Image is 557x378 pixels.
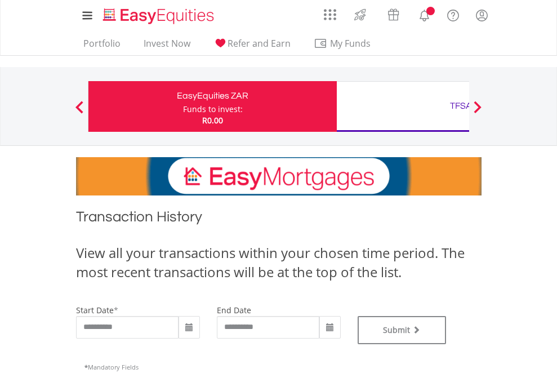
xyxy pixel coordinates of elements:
span: My Funds [314,36,387,51]
div: EasyEquities ZAR [95,88,330,104]
a: Vouchers [377,3,410,24]
button: Next [466,106,489,118]
a: Portfolio [79,38,125,55]
a: FAQ's and Support [439,3,467,25]
a: Notifications [410,3,439,25]
button: Submit [358,316,447,344]
img: grid-menu-icon.svg [324,8,336,21]
span: Refer and Earn [228,37,291,50]
img: vouchers-v2.svg [384,6,403,24]
img: thrive-v2.svg [351,6,369,24]
div: View all your transactions within your chosen time period. The most recent transactions will be a... [76,243,482,282]
button: Previous [68,106,91,118]
span: Mandatory Fields [84,363,139,371]
a: Refer and Earn [209,38,295,55]
div: Funds to invest: [183,104,243,115]
h1: Transaction History [76,207,482,232]
span: R0.00 [202,115,223,126]
img: EasyEquities_Logo.png [101,7,219,25]
a: My Profile [467,3,496,28]
a: Invest Now [139,38,195,55]
img: EasyMortage Promotion Banner [76,157,482,195]
a: Home page [99,3,219,25]
a: AppsGrid [317,3,344,21]
label: start date [76,305,114,315]
label: end date [217,305,251,315]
